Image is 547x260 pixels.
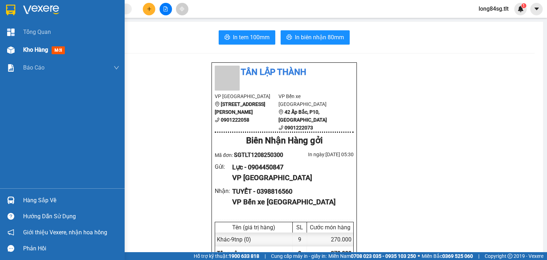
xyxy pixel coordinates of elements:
[281,30,350,45] button: printerIn biên nhận 80mm
[52,46,65,54] span: mới
[23,27,51,36] span: Tổng Quan
[232,187,348,197] div: TUYẾT - 0398816560
[232,172,348,183] div: VP [GEOGRAPHIC_DATA]
[293,233,307,246] div: 9
[331,250,351,257] span: 270.000
[219,30,275,45] button: printerIn tem 100mm
[7,213,14,220] span: question-circle
[522,3,525,8] span: 1
[215,162,232,171] div: Gửi :
[217,236,251,243] span: Khác - 9tnp (0)
[7,229,14,236] span: notification
[232,197,348,208] div: VP Bến xe [GEOGRAPHIC_DATA]
[215,151,284,159] div: Mã đơn:
[221,117,249,123] b: 0901222058
[328,252,416,260] span: Miền Nam
[278,92,342,108] li: VP Bến xe [GEOGRAPHIC_DATA]
[418,255,420,258] span: ⚪️
[422,252,473,260] span: Miền Bắc
[521,3,526,8] sup: 1
[215,92,278,100] li: VP [GEOGRAPHIC_DATA]
[23,63,45,72] span: Báo cáo
[278,109,283,114] span: environment
[295,33,344,42] span: In biên nhận 80mm
[286,34,292,41] span: printer
[232,162,348,172] div: Lực - 0904450847
[530,3,543,15] button: caret-down
[234,152,283,158] span: SGTLT1208250300
[265,252,266,260] span: |
[7,46,15,54] img: warehouse-icon
[23,211,119,222] div: Hướng dẫn sử dụng
[517,6,524,12] img: icon-new-feature
[23,228,107,237] span: Giới thiệu Vexere, nhận hoa hồng
[215,134,354,148] div: Biên Nhận Hàng gởi
[215,187,232,195] div: Nhận :
[163,6,168,11] span: file-add
[215,101,265,115] b: [STREET_ADDRESS][PERSON_NAME]
[160,3,172,15] button: file-add
[23,243,119,254] div: Phản hồi
[507,254,512,259] span: copyright
[442,253,473,259] strong: 0369 525 060
[114,65,119,71] span: down
[7,29,15,36] img: dashboard-icon
[295,224,305,231] div: SL
[7,64,15,72] img: solution-icon
[217,224,291,231] div: Tên (giá trị hàng)
[278,125,283,130] span: phone
[229,253,259,259] strong: 1900 633 818
[533,6,540,12] span: caret-down
[351,253,416,259] strong: 0708 023 035 - 0935 103 250
[7,245,14,252] span: message
[285,125,313,131] b: 0901222073
[179,6,184,11] span: aim
[233,33,270,42] span: In tem 100mm
[217,250,244,257] span: Tổng cộng
[309,224,351,231] div: Cước món hàng
[147,6,152,11] span: plus
[298,250,301,257] span: 9
[307,233,353,246] div: 270.000
[143,3,155,15] button: plus
[23,195,119,206] div: Hàng sắp về
[7,197,15,204] img: warehouse-icon
[278,109,327,123] b: 42 Ấp Bắc, P10, [GEOGRAPHIC_DATA]
[6,5,15,15] img: logo-vxr
[23,46,48,53] span: Kho hàng
[215,66,354,79] li: Tân Lập Thành
[284,151,354,158] div: In ngày: [DATE] 05:30
[194,252,259,260] span: Hỗ trợ kỹ thuật:
[224,34,230,41] span: printer
[215,117,220,122] span: phone
[473,4,514,13] span: long84sg.tlt
[176,3,188,15] button: aim
[478,252,479,260] span: |
[271,252,327,260] span: Cung cấp máy in - giấy in:
[215,102,220,107] span: environment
